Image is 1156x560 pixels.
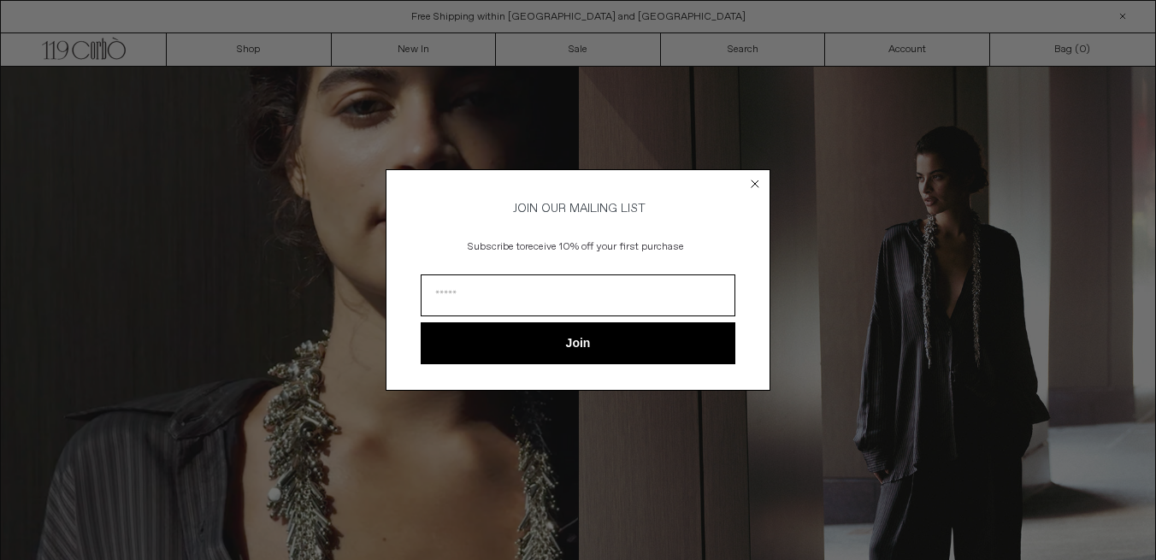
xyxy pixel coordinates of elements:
button: Join [421,322,735,364]
span: receive 10% off your first purchase [525,240,684,254]
span: Subscribe to [468,240,525,254]
button: Close dialog [746,175,764,192]
span: JOIN OUR MAILING LIST [510,201,646,216]
input: Email [421,274,735,316]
